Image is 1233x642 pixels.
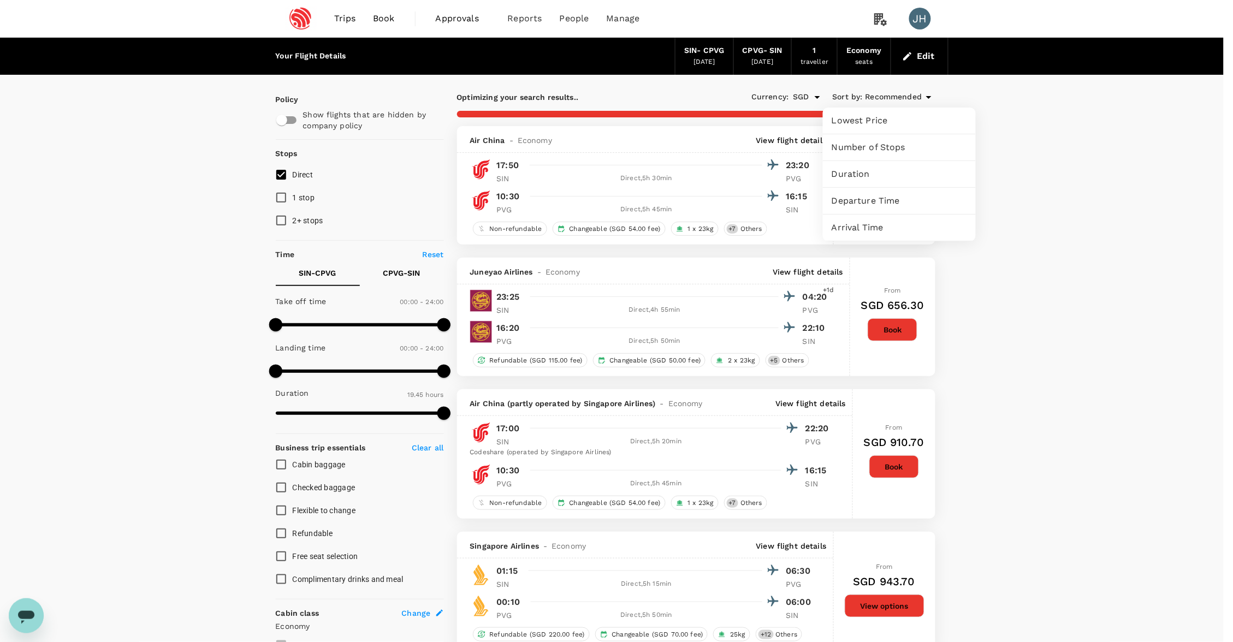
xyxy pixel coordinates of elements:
[823,161,976,187] div: Duration
[832,141,967,154] span: Number of Stops
[832,194,967,207] span: Departure Time
[832,114,967,127] span: Lowest Price
[832,221,967,234] span: Arrival Time
[823,215,976,241] div: Arrival Time
[823,108,976,134] div: Lowest Price
[832,168,967,181] span: Duration
[823,188,976,214] div: Departure Time
[823,134,976,160] div: Number of Stops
